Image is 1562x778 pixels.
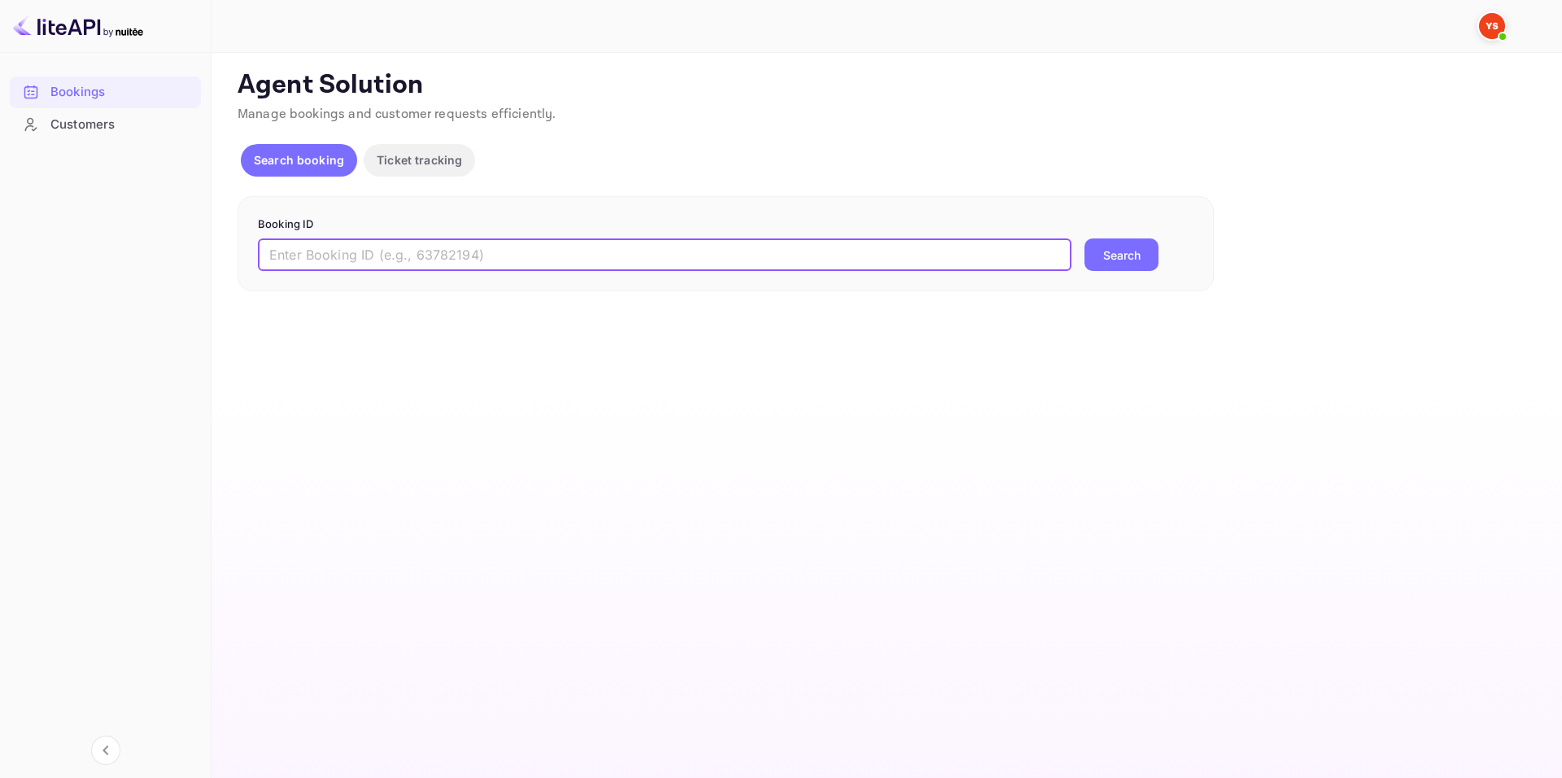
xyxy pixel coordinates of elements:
p: Ticket tracking [377,151,462,168]
div: Customers [10,109,201,141]
a: Bookings [10,76,201,107]
p: Search booking [254,151,344,168]
a: Customers [10,109,201,139]
span: Manage bookings and customer requests efficiently. [238,106,556,123]
button: Collapse navigation [91,736,120,765]
p: Booking ID [258,216,1193,233]
div: Bookings [50,83,193,102]
input: Enter Booking ID (e.g., 63782194) [258,238,1071,271]
img: Yandex Support [1479,13,1505,39]
div: Customers [50,116,193,134]
div: Bookings [10,76,201,108]
button: Search [1084,238,1158,271]
img: LiteAPI logo [13,13,143,39]
p: Agent Solution [238,69,1533,102]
